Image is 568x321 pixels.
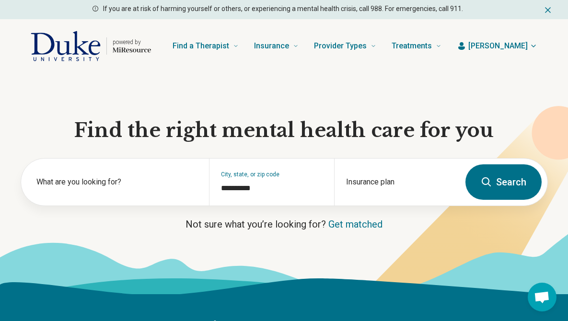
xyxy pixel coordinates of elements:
a: Home page [31,31,151,61]
div: Open chat [528,283,556,311]
span: Find a Therapist [173,39,229,53]
a: Get matched [328,218,383,230]
p: powered by [113,38,151,46]
span: Provider Types [314,39,367,53]
span: Insurance [254,39,289,53]
label: What are you looking for? [36,176,197,188]
a: Treatments [392,27,441,65]
a: Insurance [254,27,299,65]
button: [PERSON_NAME] [457,40,537,52]
span: [PERSON_NAME] [468,40,528,52]
p: Not sure what you’re looking for? [21,218,548,231]
span: Treatments [392,39,432,53]
p: If you are at risk of harming yourself or others, or experiencing a mental health crisis, call 98... [103,4,463,14]
a: Find a Therapist [173,27,239,65]
a: Provider Types [314,27,376,65]
h1: Find the right mental health care for you [21,118,548,143]
button: Dismiss [543,4,553,15]
button: Search [465,164,542,200]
